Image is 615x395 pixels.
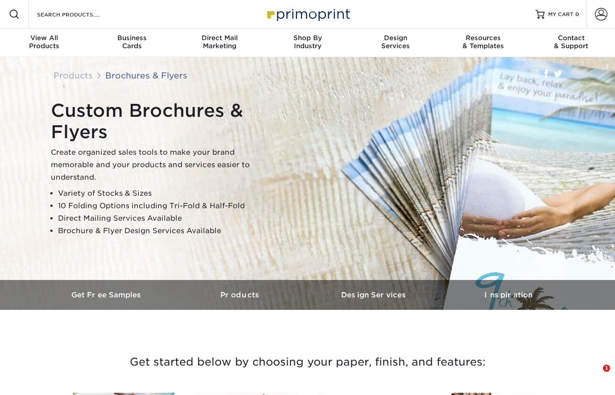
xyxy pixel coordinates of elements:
[264,34,351,42] span: Shop By
[174,291,308,299] h3: Products
[47,342,569,382] h3: Get started below by choosing your paper, finish, and features:
[351,34,439,42] span: Design
[58,200,274,212] li: 10 Folding Options including Tri-Fold & Half-Fold
[176,34,264,42] span: Direct Mail
[58,212,274,225] li: Direct Mailing Services Available
[88,34,176,50] div: Cards
[439,34,527,42] span: Resources
[51,100,274,143] h1: Custom Brochures & Flyers
[40,280,174,310] a: Get Free Samples
[442,291,575,299] h3: Inspiration
[264,34,351,50] div: Industry
[105,70,187,80] a: Brochures & Flyers
[88,29,176,57] a: BusinessCards
[527,29,615,57] a: Contact& Support
[54,70,93,80] a: Products
[176,29,264,57] a: Direct MailMarketing
[585,365,606,386] iframe: Intercom live chat
[439,34,527,50] div: & Templates
[264,29,351,57] a: Shop ByIndustry
[442,280,575,310] a: Inspiration
[351,29,439,57] a: DesignServices
[527,34,615,50] div: & Support
[58,225,274,237] li: Brochure & Flyer Design Services Available
[176,34,264,50] div: Marketing
[351,34,439,50] div: Services
[88,34,176,42] span: Business
[603,365,610,372] span: 1
[40,291,174,299] h3: Get Free Samples
[51,146,274,184] p: Create organized sales tools to make your brand memorable and your products and services easier t...
[308,291,442,299] h3: Design Services
[58,187,274,200] li: Variety of Stocks & Sizes
[308,280,442,310] a: Design Services
[548,11,574,18] span: MY CART
[527,34,615,42] span: Contact
[174,280,308,310] a: Products
[263,4,352,24] img: Primoprint
[575,11,579,17] span: 0
[439,29,527,57] a: Resources& Templates
[36,9,123,20] input: SEARCH PRODUCTS.....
